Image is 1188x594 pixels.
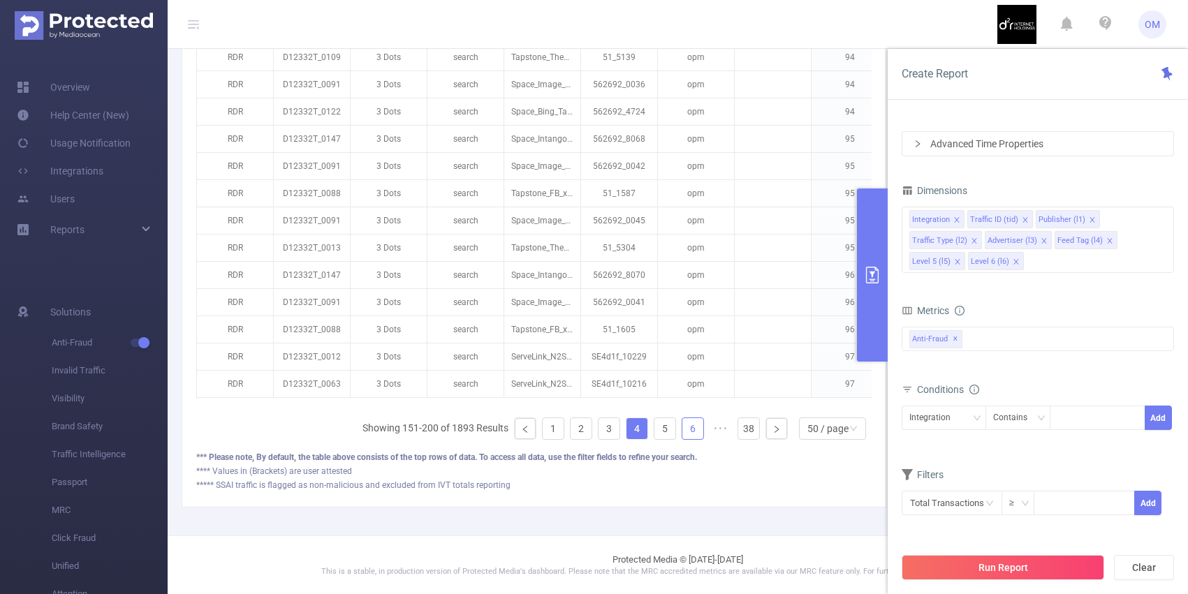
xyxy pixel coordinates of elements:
[197,98,273,125] p: RDR
[427,153,504,179] p: search
[581,126,657,152] p: 562692_8068
[17,185,75,213] a: Users
[197,71,273,98] p: RDR
[909,231,982,249] li: Traffic Type (l2)
[504,44,580,70] p: Tapstone_TheExaminer_FB
[970,211,1018,229] div: Traffic ID (tid)
[765,417,788,440] li: Next Page
[570,417,592,440] li: 2
[52,552,168,580] span: Unified
[196,451,872,463] div: *** Please note, By default, the table above consists of the top rows of data. To access all data...
[682,418,703,439] a: 6
[504,343,580,370] p: ServeLink_N2S_Fifth
[197,207,273,234] p: RDR
[351,207,427,234] p: 3 Dots
[52,496,168,524] span: MRC
[812,371,888,397] p: 97
[967,210,1033,228] li: Traffic ID (tid)
[1055,231,1117,249] li: Feed Tag (l4)
[274,262,350,288] p: D12332T_0147
[917,384,979,395] span: Conditions
[772,425,781,433] i: icon: right
[658,98,734,125] p: opm
[581,71,657,98] p: 562692_0036
[197,343,273,370] p: RDR
[1013,258,1020,267] i: icon: close
[902,305,949,316] span: Metrics
[427,44,504,70] p: search
[274,289,350,315] p: D12332T_0091
[427,71,504,98] p: search
[351,343,427,370] p: 3 Dots
[197,153,273,179] p: RDR
[968,252,1024,270] li: Level 6 (l6)
[658,44,734,70] p: opm
[274,153,350,179] p: D12332T_0091
[52,357,168,385] span: Invalid Traffic
[351,289,427,315] p: 3 Dots
[902,185,967,196] span: Dimensions
[1009,491,1024,514] div: ≥
[427,343,504,370] p: search
[912,211,950,229] div: Integration
[658,180,734,207] p: opm
[581,98,657,125] p: 562692_4724
[17,73,90,101] a: Overview
[197,235,273,261] p: RDR
[197,262,273,288] p: RDR
[581,180,657,207] p: 51_1587
[812,207,888,234] p: 95
[658,126,734,152] p: opm
[197,289,273,315] p: RDR
[953,331,958,348] span: ✕
[955,306,965,315] i: icon: info-circle
[1022,216,1029,225] i: icon: close
[543,418,564,439] a: 1
[973,414,981,424] i: icon: down
[351,371,427,397] p: 3 Dots
[197,316,273,343] p: RDR
[581,316,657,343] p: 51_1605
[658,71,734,98] p: opm
[581,262,657,288] p: 562692_8070
[52,413,168,440] span: Brand Safety
[1021,499,1029,509] i: icon: down
[658,289,734,315] p: opm
[196,479,872,491] div: ***** SSAI traffic is flagged as non-malicious and excluded from IVT totals reporting
[581,235,657,261] p: 51_5304
[812,71,888,98] p: 94
[427,126,504,152] p: search
[17,157,103,185] a: Integrations
[1036,210,1100,228] li: Publisher (l1)
[581,343,657,370] p: SE4d1f_10229
[812,180,888,207] p: 95
[626,418,647,439] a: 4
[1106,237,1113,246] i: icon: close
[812,153,888,179] p: 95
[1057,232,1103,250] div: Feed Tag (l4)
[504,126,580,152] p: Space_Intango_TB
[710,417,732,440] li: Next 5 Pages
[738,417,760,440] li: 38
[909,406,960,429] div: Integration
[581,289,657,315] p: 562692_0041
[17,129,131,157] a: Usage Notification
[812,44,888,70] p: 94
[351,180,427,207] p: 3 Dots
[50,224,85,235] span: Reports
[362,417,508,440] li: Showing 151-200 of 1893 Results
[985,231,1052,249] li: Advertiser (l3)
[654,418,675,439] a: 5
[954,258,961,267] i: icon: close
[197,126,273,152] p: RDR
[993,406,1037,429] div: Contains
[581,153,657,179] p: 562692_0042
[807,418,849,439] div: 50 / page
[849,424,858,434] i: icon: down
[504,180,580,207] p: Tapstone_FB_xml
[581,371,657,397] p: SE4d1f_10216
[658,316,734,343] p: opm
[914,140,922,148] i: icon: right
[504,98,580,125] p: Space_Bing_Tapstone
[909,330,962,348] span: Anti-Fraud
